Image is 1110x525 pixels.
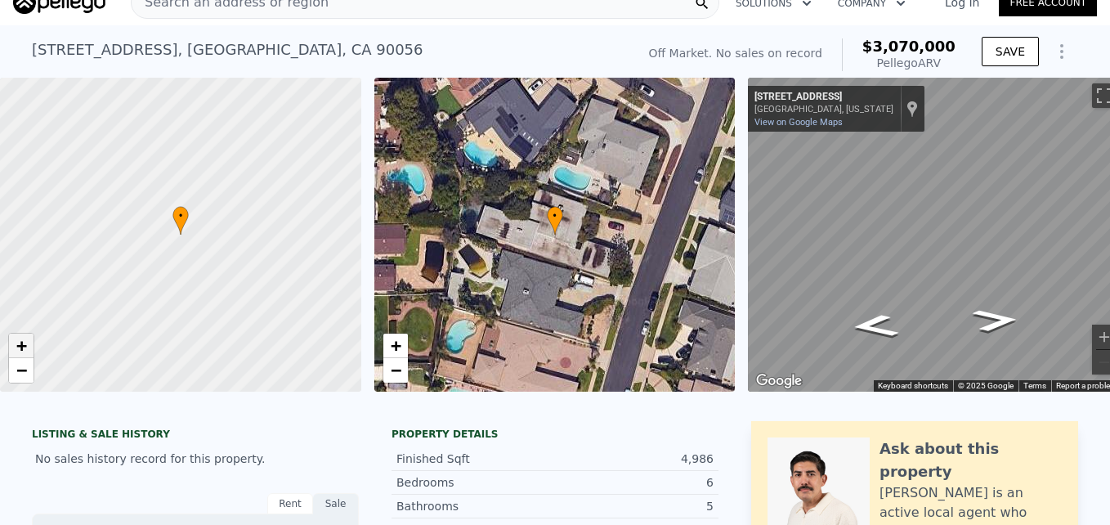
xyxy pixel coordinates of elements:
[396,498,555,514] div: Bathrooms
[754,91,893,104] div: [STREET_ADDRESS]
[9,358,34,383] a: Zoom out
[1045,35,1078,68] button: Show Options
[172,206,189,235] div: •
[172,209,189,223] span: •
[390,335,401,356] span: +
[16,335,27,356] span: +
[1023,381,1046,390] a: Terms
[396,451,555,467] div: Finished Sqft
[953,303,1040,338] path: Go North, Bedford Ave
[383,358,408,383] a: Zoom out
[32,38,423,61] div: [STREET_ADDRESS] , [GEOGRAPHIC_DATA] , CA 90056
[649,45,822,61] div: Off Market. No sales on record
[9,334,34,358] a: Zoom in
[752,370,806,392] a: Open this area in Google Maps (opens a new window)
[547,209,563,223] span: •
[547,206,563,235] div: •
[754,104,893,114] div: [GEOGRAPHIC_DATA], [US_STATE]
[555,498,714,514] div: 5
[313,493,359,514] div: Sale
[754,117,843,128] a: View on Google Maps
[752,370,806,392] img: Google
[383,334,408,358] a: Zoom in
[390,360,401,380] span: −
[862,38,956,55] span: $3,070,000
[32,428,359,444] div: LISTING & SALE HISTORY
[267,493,313,514] div: Rent
[392,428,718,441] div: Property details
[982,37,1039,66] button: SAVE
[16,360,27,380] span: −
[32,444,359,473] div: No sales history record for this property.
[555,474,714,491] div: 6
[879,437,1062,483] div: Ask about this property
[878,380,948,392] button: Keyboard shortcuts
[396,474,555,491] div: Bedrooms
[830,309,919,343] path: Go South, Bedford Ave
[906,100,918,118] a: Show location on map
[958,381,1014,390] span: © 2025 Google
[862,55,956,71] div: Pellego ARV
[555,451,714,467] div: 4,986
